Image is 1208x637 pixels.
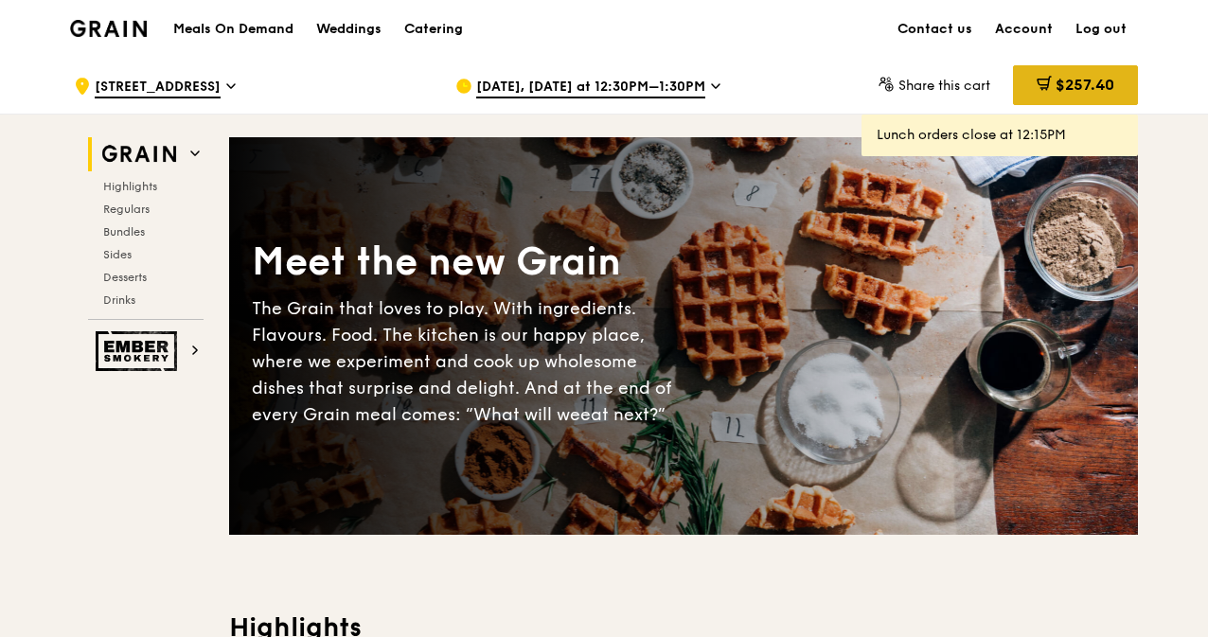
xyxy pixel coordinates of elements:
[252,295,684,428] div: The Grain that loves to play. With ingredients. Flavours. Food. The kitchen is our happy place, w...
[580,404,666,425] span: eat next?”
[898,78,990,94] span: Share this cart
[476,78,705,98] span: [DATE], [DATE] at 12:30PM–1:30PM
[404,1,463,58] div: Catering
[103,180,157,193] span: Highlights
[305,1,393,58] a: Weddings
[103,293,135,307] span: Drinks
[96,137,183,171] img: Grain web logo
[1064,1,1138,58] a: Log out
[103,248,132,261] span: Sides
[96,331,183,371] img: Ember Smokery web logo
[1056,76,1114,94] span: $257.40
[393,1,474,58] a: Catering
[70,20,147,37] img: Grain
[877,126,1123,145] div: Lunch orders close at 12:15PM
[252,237,684,288] div: Meet the new Grain
[95,78,221,98] span: [STREET_ADDRESS]
[984,1,1064,58] a: Account
[886,1,984,58] a: Contact us
[103,271,147,284] span: Desserts
[173,20,293,39] h1: Meals On Demand
[103,203,150,216] span: Regulars
[316,1,382,58] div: Weddings
[103,225,145,239] span: Bundles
